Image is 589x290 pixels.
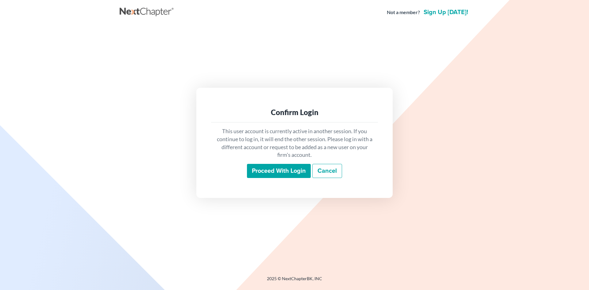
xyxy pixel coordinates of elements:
strong: Not a member? [387,9,420,16]
div: Confirm Login [216,107,373,117]
div: 2025 © NextChapterBK, INC [120,276,469,287]
a: Cancel [312,164,342,178]
input: Proceed with login [247,164,311,178]
p: This user account is currently active in another session. If you continue to log in, it will end ... [216,127,373,159]
a: Sign up [DATE]! [422,9,469,15]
